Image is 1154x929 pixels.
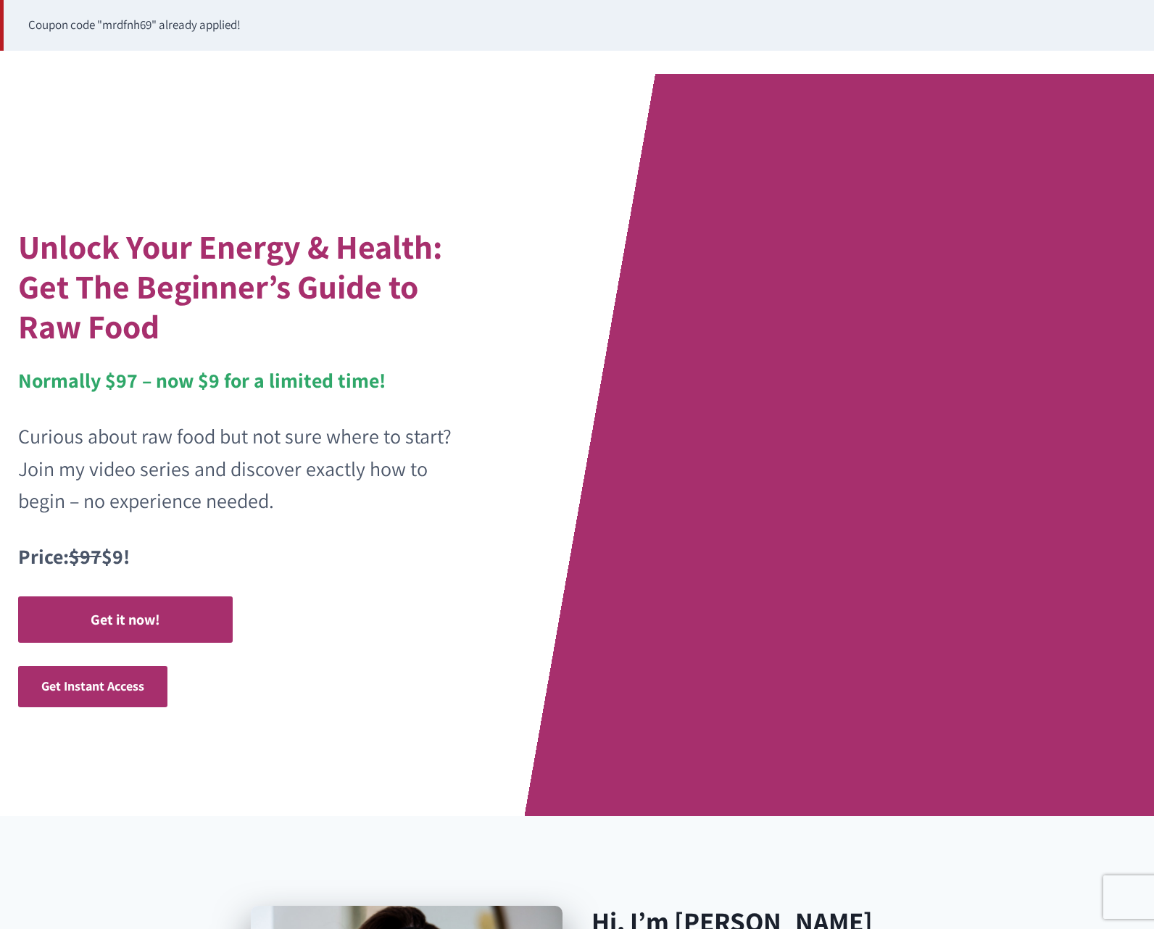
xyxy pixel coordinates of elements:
[18,420,454,517] p: Curious about raw food but not sure where to start? Join my video series and discover exactly how...
[18,227,454,346] h1: Unlock Your Energy & Health: Get The Beginner’s Guide to Raw Food
[41,678,144,694] span: Get Instant Access
[18,596,233,643] a: Get it now!
[18,666,167,707] a: Get Instant Access
[28,15,1129,35] li: Coupon code "mrdfnh69" already applied!
[18,367,386,393] strong: Normally $97 – now $9 for a limited time!
[18,543,130,570] strong: Price: $9!
[69,543,101,570] s: $97
[91,610,160,629] strong: Get it now!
